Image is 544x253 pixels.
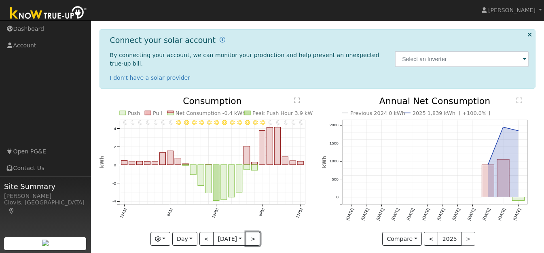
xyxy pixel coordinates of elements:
[382,232,422,246] button: Compare
[497,159,509,197] rect: onclick=""
[512,197,525,201] rect: onclick=""
[379,96,491,106] text: Annual Net Consumption
[413,110,491,116] text: 2025 1,839 kWh [ +100.0% ]
[8,208,15,214] a: Map
[350,110,405,116] text: Previous 2024 0 kWh
[406,208,415,221] text: [DATE]
[502,126,505,129] circle: onclick=""
[110,52,379,67] span: By connecting your account, we can monitor your production and help prevent an unexpected true-up...
[424,232,438,246] button: <
[517,129,520,132] circle: onclick=""
[4,192,87,200] div: [PERSON_NAME]
[110,74,191,81] a: I don't have a solar provider
[329,159,339,164] text: 1000
[6,4,91,23] img: Know True-Up
[332,177,339,181] text: 500
[516,97,522,104] text: 
[360,208,369,221] text: [DATE]
[436,208,445,221] text: [DATE]
[487,164,490,167] circle: onclick=""
[395,51,529,67] input: Select an Inverter
[512,208,522,221] text: [DATE]
[438,232,461,246] button: 2025
[329,141,339,145] text: 1500
[451,208,461,221] text: [DATE]
[488,7,536,13] span: [PERSON_NAME]
[336,195,339,200] text: 0
[421,208,430,221] text: [DATE]
[391,208,400,221] text: [DATE]
[4,181,87,192] span: Site Summary
[345,208,354,221] text: [DATE]
[4,198,87,215] div: Clovis, [GEOGRAPHIC_DATA]
[467,208,476,221] text: [DATE]
[497,208,506,221] text: [DATE]
[42,240,49,246] img: retrieve
[110,36,216,45] h1: Connect your solar account
[375,208,385,221] text: [DATE]
[482,208,491,221] text: [DATE]
[329,123,339,128] text: 2000
[322,156,327,168] text: kWh
[482,165,494,197] rect: onclick=""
